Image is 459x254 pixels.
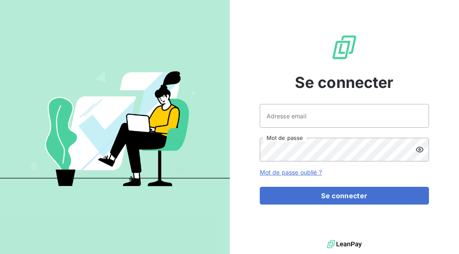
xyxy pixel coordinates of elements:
img: Logo LeanPay [331,34,358,61]
span: Se connecter [295,71,394,94]
input: placeholder [260,104,429,128]
button: Se connecter [260,187,429,205]
img: logo [327,238,362,251]
a: Mot de passe oublié ? [260,169,322,176]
